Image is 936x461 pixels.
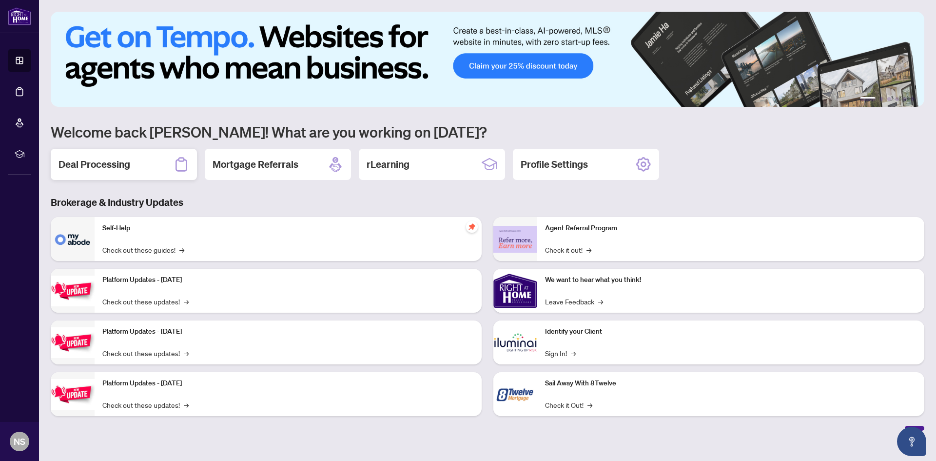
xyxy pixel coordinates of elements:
[545,348,576,359] a: Sign In!→
[545,244,591,255] a: Check it out!→
[102,244,184,255] a: Check out these guides!→
[14,435,25,448] span: NS
[545,326,916,337] p: Identify your Client
[545,378,916,389] p: Sail Away With 8Twelve
[571,348,576,359] span: →
[911,97,915,101] button: 6
[51,122,924,141] h1: Welcome back [PERSON_NAME]! What are you working on [DATE]?
[8,7,31,25] img: logo
[895,97,899,101] button: 4
[860,97,876,101] button: 1
[879,97,883,101] button: 2
[184,348,189,359] span: →
[887,97,891,101] button: 3
[102,296,189,307] a: Check out these updates!→
[587,400,592,410] span: →
[102,223,474,234] p: Self-Help
[51,217,95,261] img: Self-Help
[897,427,926,456] button: Open asap
[51,12,924,107] img: Slide 0
[102,400,189,410] a: Check out these updates!→
[521,158,588,171] h2: Profile Settings
[102,378,474,389] p: Platform Updates - [DATE]
[58,158,130,171] h2: Deal Processing
[493,226,537,253] img: Agent Referral Program
[545,223,916,234] p: Agent Referral Program
[545,275,916,285] p: We want to hear what you think!
[586,244,591,255] span: →
[102,348,189,359] a: Check out these updates!→
[51,196,924,209] h3: Brokerage & Industry Updates
[545,296,603,307] a: Leave Feedback→
[102,326,474,337] p: Platform Updates - [DATE]
[598,296,603,307] span: →
[493,321,537,364] img: Identify your Client
[367,158,409,171] h2: rLearning
[213,158,298,171] h2: Mortgage Referrals
[493,372,537,416] img: Sail Away With 8Twelve
[179,244,184,255] span: →
[51,379,95,410] img: Platform Updates - June 23, 2025
[102,275,474,285] p: Platform Updates - [DATE]
[184,400,189,410] span: →
[466,221,478,233] span: pushpin
[51,327,95,358] img: Platform Updates - July 8, 2025
[51,276,95,306] img: Platform Updates - July 21, 2025
[184,296,189,307] span: →
[903,97,907,101] button: 5
[545,400,592,410] a: Check it Out!→
[493,269,537,313] img: We want to hear what you think!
